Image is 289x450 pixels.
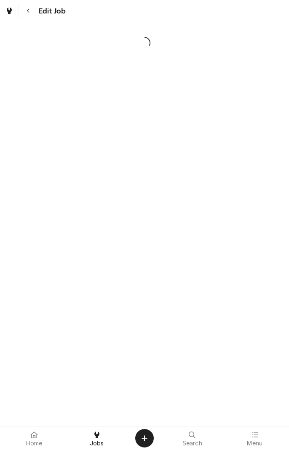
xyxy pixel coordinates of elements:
[2,3,17,18] a: Go to Jobs
[90,440,104,447] span: Jobs
[161,428,223,448] a: Search
[247,440,262,447] span: Menu
[135,429,154,447] button: Create Object
[36,5,66,17] span: Edit Job
[66,428,128,448] a: Jobs
[3,428,65,448] a: Home
[26,440,43,447] span: Home
[182,440,202,447] span: Search
[21,3,36,18] button: Navigate back
[224,428,286,448] a: Menu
